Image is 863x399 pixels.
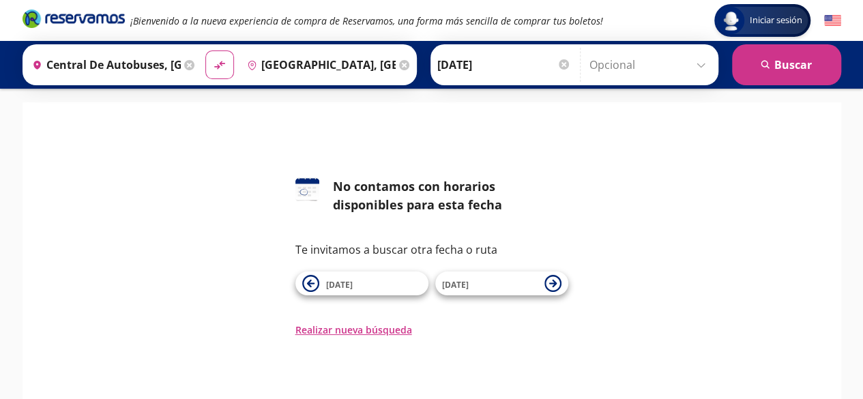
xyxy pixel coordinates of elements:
input: Elegir Fecha [437,48,571,82]
button: English [824,12,841,29]
input: Buscar Destino [242,48,396,82]
button: [DATE] [295,271,428,295]
em: ¡Bienvenido a la nueva experiencia de compra de Reservamos, una forma más sencilla de comprar tus... [130,14,603,27]
button: [DATE] [435,271,568,295]
p: Te invitamos a buscar otra fecha o ruta [295,241,568,258]
span: [DATE] [442,279,469,291]
input: Buscar Origen [27,48,181,82]
div: No contamos con horarios disponibles para esta fecha [333,177,568,214]
span: Iniciar sesión [744,14,808,27]
a: Brand Logo [23,8,125,33]
button: Buscar [732,44,841,85]
input: Opcional [589,48,712,82]
span: [DATE] [326,279,353,291]
i: Brand Logo [23,8,125,29]
button: Realizar nueva búsqueda [295,323,412,337]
